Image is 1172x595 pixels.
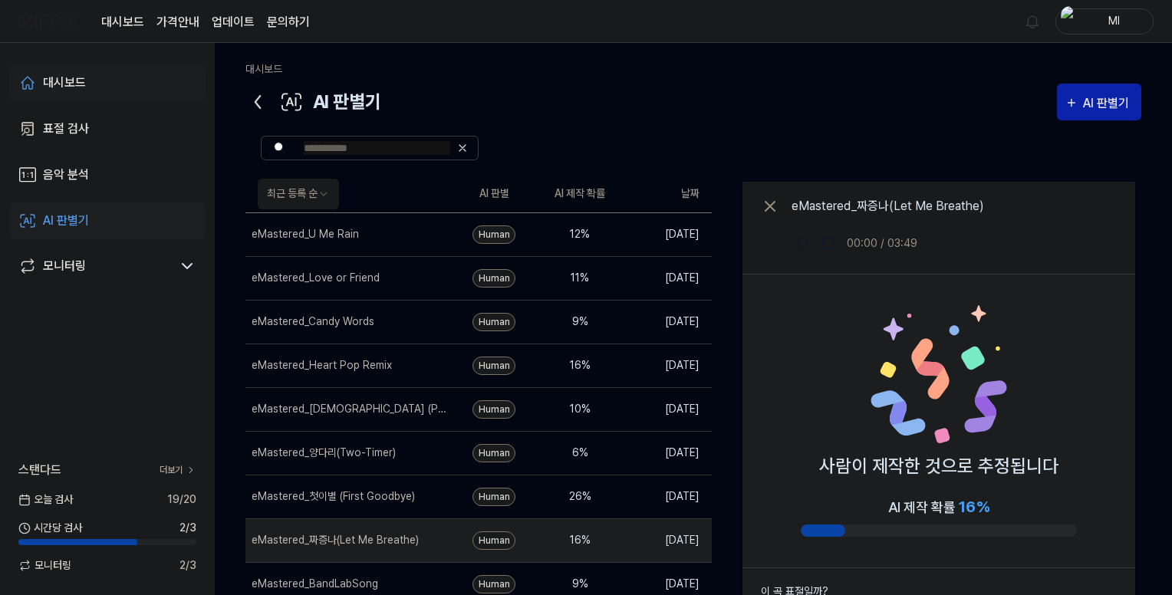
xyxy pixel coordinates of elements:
[43,212,89,230] div: AI 판별기
[623,256,712,300] td: [DATE]
[212,13,255,31] a: 업데이트
[549,357,611,373] div: 16 %
[472,444,515,462] div: Human
[252,357,392,373] div: eMastered_Heart Pop Remix
[792,197,984,215] div: eMastered_짜증나(Let Me Breathe)
[623,300,712,344] td: [DATE]
[537,176,623,212] th: AI 제작 확률
[9,64,206,101] a: 대시보드
[796,235,812,251] img: play
[472,531,515,550] div: Human
[101,13,144,31] a: 대시보드
[252,270,380,286] div: eMastered_Love or Friend
[252,532,419,548] div: eMastered_짜증나(Let Me Breathe)
[43,120,89,138] div: 표절 검사
[252,576,378,592] div: eMastered_BandLabSong
[623,475,712,518] td: [DATE]
[549,445,611,461] div: 6 %
[252,401,448,417] div: eMastered_[DEMOGRAPHIC_DATA] (Pretty Alert)
[179,520,196,536] span: 2 / 3
[623,518,712,562] td: [DATE]
[451,176,537,212] th: AI 판별
[472,400,515,419] div: Human
[847,235,917,251] div: 00:00 / 03:49
[167,491,196,508] span: 19 / 20
[623,344,712,387] td: [DATE]
[1083,94,1134,113] div: AI 판별기
[472,575,515,593] div: Human
[549,532,611,548] div: 16 %
[821,235,836,251] img: stop
[18,257,172,275] a: 모니터링
[252,226,359,242] div: eMastered_U Me Rain
[549,270,611,286] div: 11 %
[179,557,196,574] span: 2 / 3
[549,226,611,242] div: 12 %
[252,314,374,330] div: eMastered_Candy Words
[472,269,515,288] div: Human
[623,176,712,212] th: 날짜
[18,461,61,479] span: 스탠다드
[160,463,196,477] a: 더보기
[870,305,1008,443] img: Human
[43,257,86,275] div: 모니터링
[245,63,282,75] a: 대시보드
[43,74,86,92] div: 대시보드
[18,520,82,536] span: 시간당 검사
[472,225,515,244] div: Human
[1023,12,1042,31] img: 알림
[156,13,199,31] button: 가격안내
[18,491,73,508] span: 오늘 검사
[43,166,89,184] div: 음악 분석
[1061,6,1079,37] img: profile
[549,401,611,417] div: 10 %
[472,488,515,506] div: Human
[1057,84,1141,120] button: AI 판별기
[549,314,611,330] div: 9 %
[245,84,381,120] div: AI 판별기
[549,488,611,505] div: 26 %
[1055,8,1154,35] button: profileMl
[549,576,611,592] div: 9 %
[252,445,396,461] div: eMastered_양다리(Two-Timer)
[472,357,515,375] div: Human
[623,431,712,475] td: [DATE]
[18,557,71,574] span: 모니터링
[959,498,989,516] span: 16 %
[623,212,712,256] td: [DATE]
[9,156,206,193] a: 음악 분석
[267,13,310,31] a: 문의하기
[1084,12,1144,29] div: Ml
[623,387,712,431] td: [DATE]
[819,452,1058,480] p: 사람이 제작한 것으로 추정됩니다
[472,313,515,331] div: Human
[9,110,206,147] a: 표절 검사
[888,495,989,518] div: AI 제작 확률
[252,488,415,505] div: eMastered_첫이별 (First Goodbye)
[274,142,285,154] img: Search
[9,202,206,239] a: AI 판별기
